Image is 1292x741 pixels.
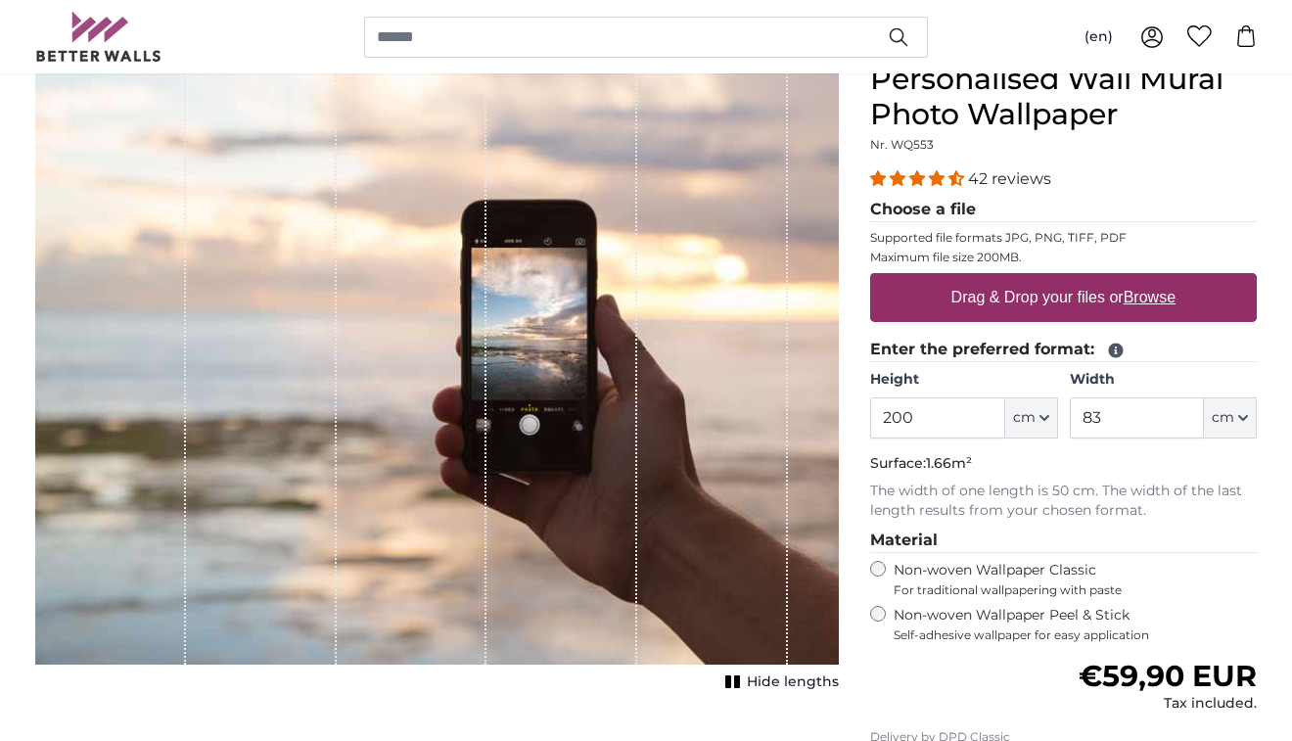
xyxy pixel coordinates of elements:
u: Browse [1124,289,1176,305]
span: Nr. WQ553 [870,137,934,152]
legend: Material [870,529,1257,553]
legend: Choose a file [870,198,1257,222]
button: cm [1005,397,1058,439]
span: €59,90 EUR [1079,658,1257,694]
label: Height [870,370,1057,390]
button: cm [1204,397,1257,439]
button: (en) [1069,20,1129,55]
label: Width [1070,370,1257,390]
label: Drag & Drop your files or [944,278,1183,317]
label: Non-woven Wallpaper Classic [894,561,1257,598]
span: Hide lengths [747,672,839,692]
p: Supported file formats JPG, PNG, TIFF, PDF [870,230,1257,246]
span: For traditional wallpapering with paste [894,582,1257,598]
p: The width of one length is 50 cm. The width of the last length results from your chosen format. [870,482,1257,521]
span: 4.38 stars [870,169,968,188]
span: 1.66m² [926,454,972,472]
div: 1 of 1 [35,62,839,696]
legend: Enter the preferred format: [870,338,1257,362]
h1: Personalised Wall Mural Photo Wallpaper [870,62,1257,132]
p: Surface: [870,454,1257,474]
p: Maximum file size 200MB. [870,250,1257,265]
span: 42 reviews [968,169,1051,188]
span: cm [1212,408,1234,428]
button: Hide lengths [719,669,839,696]
span: cm [1013,408,1036,428]
label: Non-woven Wallpaper Peel & Stick [894,606,1257,643]
span: Self-adhesive wallpaper for easy application [894,627,1257,643]
img: Betterwalls [35,12,162,62]
div: Tax included. [1079,694,1257,714]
